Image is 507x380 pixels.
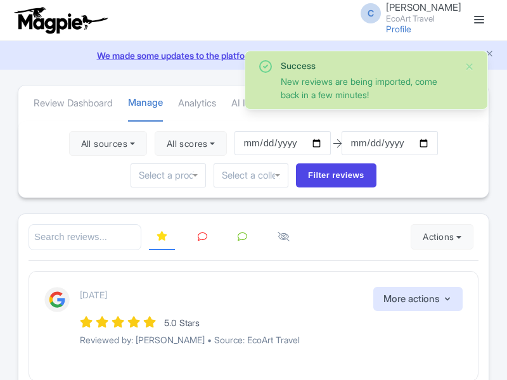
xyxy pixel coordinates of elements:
[164,317,200,328] span: 5.0 Stars
[11,6,110,34] img: logo-ab69f6fb50320c5b225c76a69d11143b.png
[44,287,70,312] img: Google Logo
[128,85,163,122] a: Manage
[139,170,197,181] input: Select a product
[80,288,107,301] p: [DATE]
[155,131,228,156] button: All scores
[353,3,461,23] a: C [PERSON_NAME] EcoArt Travel
[386,23,411,34] a: Profile
[465,59,475,74] button: Close
[178,86,216,121] a: Analytics
[80,333,463,346] p: Reviewed by: [PERSON_NAME] • Source: EcoArt Travel
[485,47,494,62] button: Close announcement
[411,224,473,250] button: Actions
[34,86,113,121] a: Review Dashboard
[222,170,280,181] input: Select a collection
[361,3,381,23] span: C
[281,75,454,101] div: New reviews are being imported, come back in a few minutes!
[386,15,461,23] small: EcoArt Travel
[386,1,461,13] span: [PERSON_NAME]
[373,287,463,312] button: More actions
[69,131,147,156] button: All sources
[296,163,376,187] input: Filter reviews
[281,59,454,72] div: Success
[8,49,499,62] a: We made some updates to the platform. Read more about the new layout
[231,86,275,121] a: AI Insights
[29,224,141,250] input: Search reviews...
